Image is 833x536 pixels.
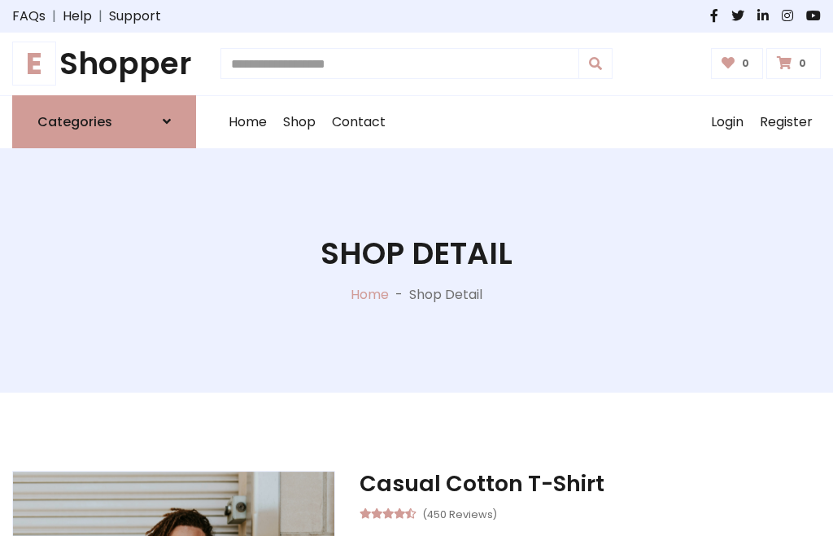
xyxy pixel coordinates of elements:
[795,56,810,71] span: 0
[324,96,394,148] a: Contact
[275,96,324,148] a: Shop
[92,7,109,26] span: |
[711,48,764,79] a: 0
[12,46,196,82] h1: Shopper
[738,56,753,71] span: 0
[109,7,161,26] a: Support
[360,471,821,497] h3: Casual Cotton T-Shirt
[63,7,92,26] a: Help
[12,46,196,82] a: EShopper
[220,96,275,148] a: Home
[389,285,409,305] p: -
[422,503,497,523] small: (450 Reviews)
[12,7,46,26] a: FAQs
[766,48,821,79] a: 0
[12,42,56,86] span: E
[409,285,482,305] p: Shop Detail
[752,96,821,148] a: Register
[351,285,389,304] a: Home
[37,114,112,130] h6: Categories
[703,96,752,148] a: Login
[321,235,512,272] h1: Shop Detail
[12,95,196,148] a: Categories
[46,7,63,26] span: |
